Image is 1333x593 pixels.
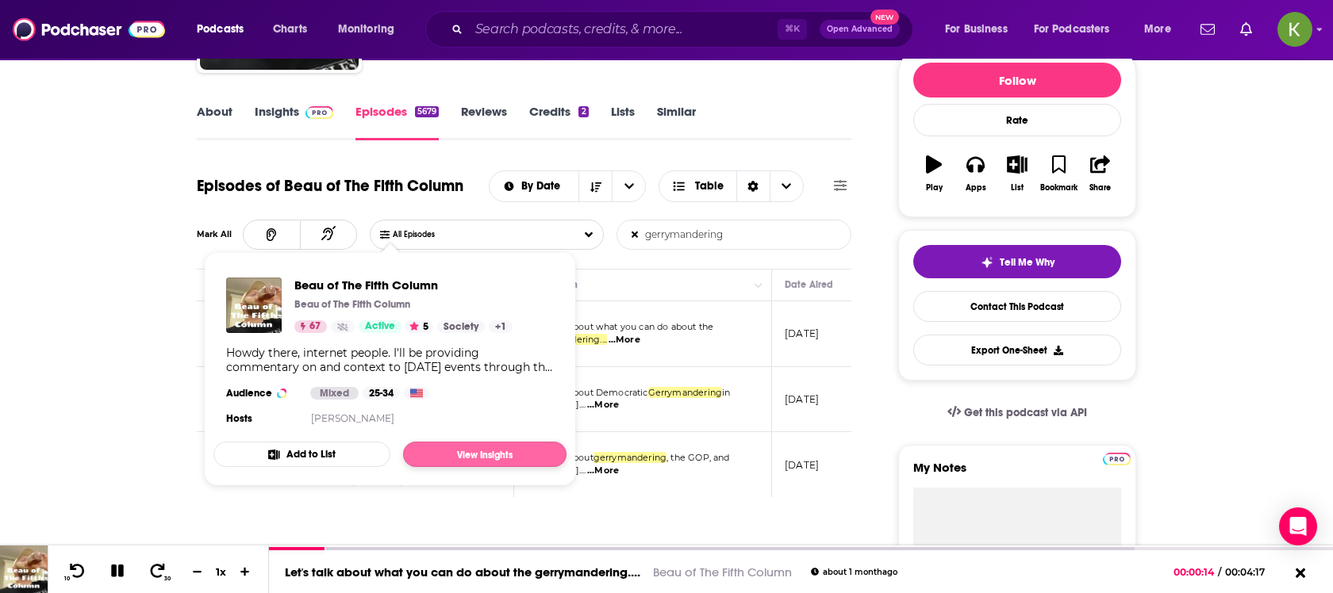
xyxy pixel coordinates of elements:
div: about 1 month ago [811,568,897,576]
a: Society [437,320,485,333]
div: Bookmark [1040,183,1078,193]
img: Podchaser Pro [1103,453,1131,465]
p: [DATE] [785,458,819,472]
div: Date Aired [785,275,833,294]
a: Charts [263,17,317,42]
button: Column Actions [749,276,768,295]
span: By Date [521,181,566,192]
div: Rate [913,104,1121,136]
a: Get this podcast via API [935,393,1100,432]
a: View Insights [403,442,567,467]
button: tell me why sparkleTell Me Why [913,245,1121,278]
span: For Business [945,18,1008,40]
img: Podchaser - Follow, Share and Rate Podcasts [13,14,165,44]
span: For Podcasters [1034,18,1110,40]
span: gerrymandering [594,452,666,463]
div: List [1011,183,1024,193]
span: 67 [309,319,321,335]
span: Charts [273,18,307,40]
span: ...More [609,334,640,346]
a: About [197,104,232,140]
a: [PERSON_NAME] [311,412,394,424]
button: Sort Direction [578,171,612,201]
span: More [1144,18,1171,40]
button: Bookmark [1038,145,1079,202]
label: My Notes [913,460,1121,488]
button: 10 [61,562,91,582]
span: Gerrymandering [648,387,722,398]
button: Export One-Sheet [913,335,1121,365]
div: 25-34 [363,387,400,400]
button: Choose View [659,170,804,202]
div: 1 x [208,565,235,578]
div: 2 [578,106,588,117]
a: Similar [657,104,696,140]
button: Add to List [213,442,390,467]
span: New [870,10,899,25]
button: Open AdvancedNew [820,20,900,39]
div: Mixed [310,387,359,400]
div: Sort Direction [736,171,770,201]
p: Beau of The Fifth Column [294,298,410,311]
span: Podcasts [197,18,244,40]
input: Search podcasts, credits, & more... [469,17,778,42]
span: Open Advanced [827,25,893,33]
a: Pro website [1103,450,1131,465]
button: Choose List Listened [370,220,603,250]
a: +1 [489,320,513,333]
div: Play [926,183,943,193]
button: Show profile menu [1277,12,1312,47]
span: 10 [64,576,70,582]
img: tell me why sparkle [981,256,993,269]
span: Let's talk about Democratic [527,387,648,398]
button: List [997,145,1038,202]
h1: Episodes of Beau of The Fifth Column [197,176,463,196]
a: Beau of The Fifth Column [226,277,282,333]
span: ⌘ K [778,19,807,40]
div: 5679 [415,106,439,117]
button: open menu [186,17,264,42]
button: open menu [934,17,1028,42]
span: ...More [587,465,619,477]
button: open menu [612,171,645,201]
div: Mark All [197,231,243,239]
a: InsightsPodchaser Pro [255,104,333,140]
img: User Profile [1277,12,1312,47]
h3: Audience [226,387,298,400]
span: Tell Me Why [1000,256,1054,269]
button: open menu [1133,17,1191,42]
p: [DATE] [785,327,819,340]
a: Show notifications dropdown [1194,16,1221,43]
span: Monitoring [338,18,394,40]
div: Share [1089,183,1111,193]
span: Logged in as kiana38691 [1277,12,1312,47]
span: Beau of The Fifth Column [294,277,513,293]
span: , the GOP, and [666,452,729,463]
span: 00:04:17 [1221,566,1281,578]
button: open menu [490,181,579,192]
h4: Hosts [226,412,252,425]
div: Howdy there, internet people. I'll be providing commentary on and context to [DATE] events throug... [226,346,554,374]
a: Beau of The Fifth Column [653,564,792,580]
a: Credits2 [529,104,588,140]
h2: Choose List sort [489,170,647,202]
button: Apps [955,145,996,202]
a: Reviews [461,104,507,140]
a: Episodes5679 [355,104,439,140]
a: Lists [611,104,635,140]
a: Show notifications dropdown [1234,16,1258,43]
a: Active [359,320,401,333]
button: 30 [144,562,174,582]
img: Podchaser Pro [305,106,333,119]
span: in [722,387,730,398]
button: 5 [405,320,433,333]
button: open menu [1024,17,1133,42]
span: All Episodes [393,230,467,239]
a: Contact This Podcast [913,291,1121,322]
button: Play [913,145,955,202]
span: 00:00:14 [1174,566,1218,578]
span: Table [695,181,724,192]
span: Active [365,319,395,335]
